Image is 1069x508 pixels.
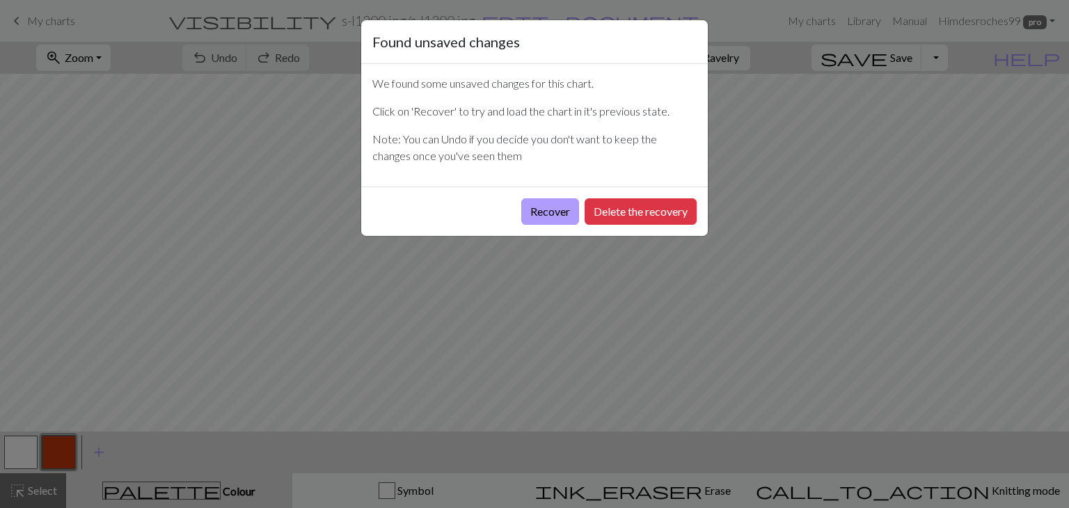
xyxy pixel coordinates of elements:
p: We found some unsaved changes for this chart. [372,75,697,92]
button: Recover [521,198,579,225]
p: Note: You can Undo if you decide you don't want to keep the changes once you've seen them [372,131,697,164]
button: Delete the recovery [585,198,697,225]
h5: Found unsaved changes [372,31,520,52]
p: Click on 'Recover' to try and load the chart in it's previous state. [372,103,697,120]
